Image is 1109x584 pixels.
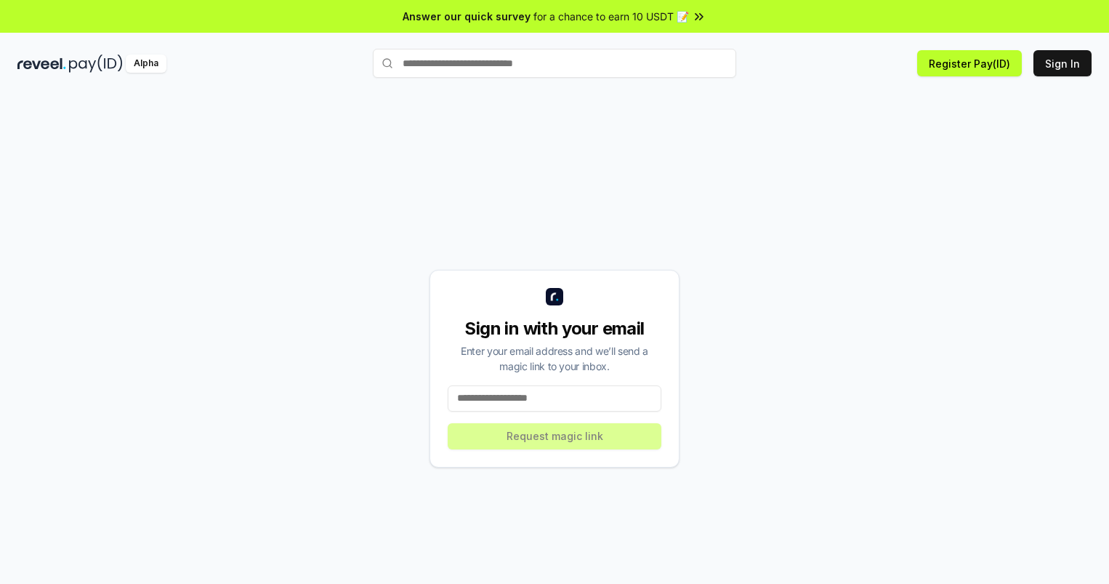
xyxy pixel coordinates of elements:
img: reveel_dark [17,55,66,73]
span: Answer our quick survey [403,9,531,24]
button: Sign In [1033,50,1092,76]
button: Register Pay(ID) [917,50,1022,76]
div: Enter your email address and we’ll send a magic link to your inbox. [448,343,661,374]
img: logo_small [546,288,563,305]
img: pay_id [69,55,123,73]
span: for a chance to earn 10 USDT 📝 [533,9,689,24]
div: Sign in with your email [448,317,661,340]
div: Alpha [126,55,166,73]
